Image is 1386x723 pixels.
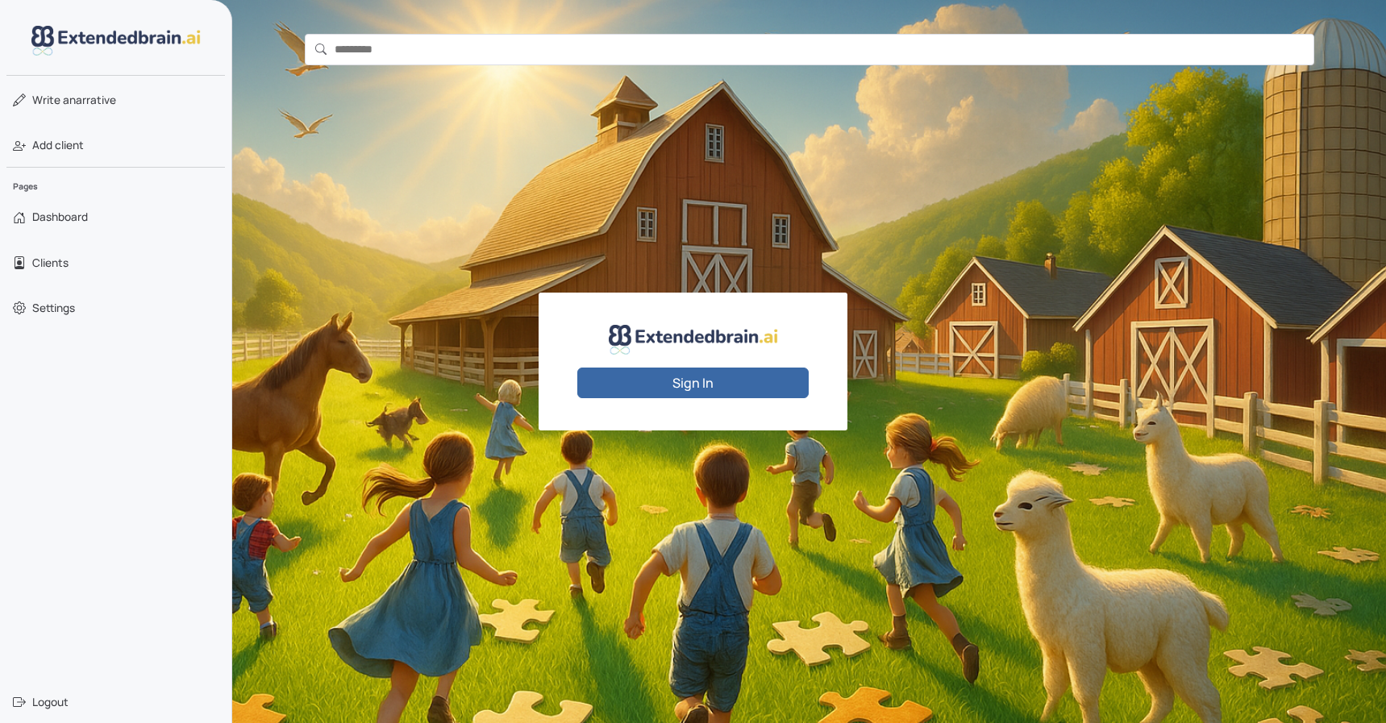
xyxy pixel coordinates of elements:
span: Write a [32,93,69,107]
img: logo [31,26,201,56]
span: Clients [32,255,69,271]
button: Sign In [577,368,809,398]
span: Settings [32,300,75,316]
span: Add client [32,137,84,153]
span: Dashboard [32,209,88,225]
span: narrative [32,92,116,108]
span: Logout [32,694,69,710]
img: logo [609,325,778,355]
